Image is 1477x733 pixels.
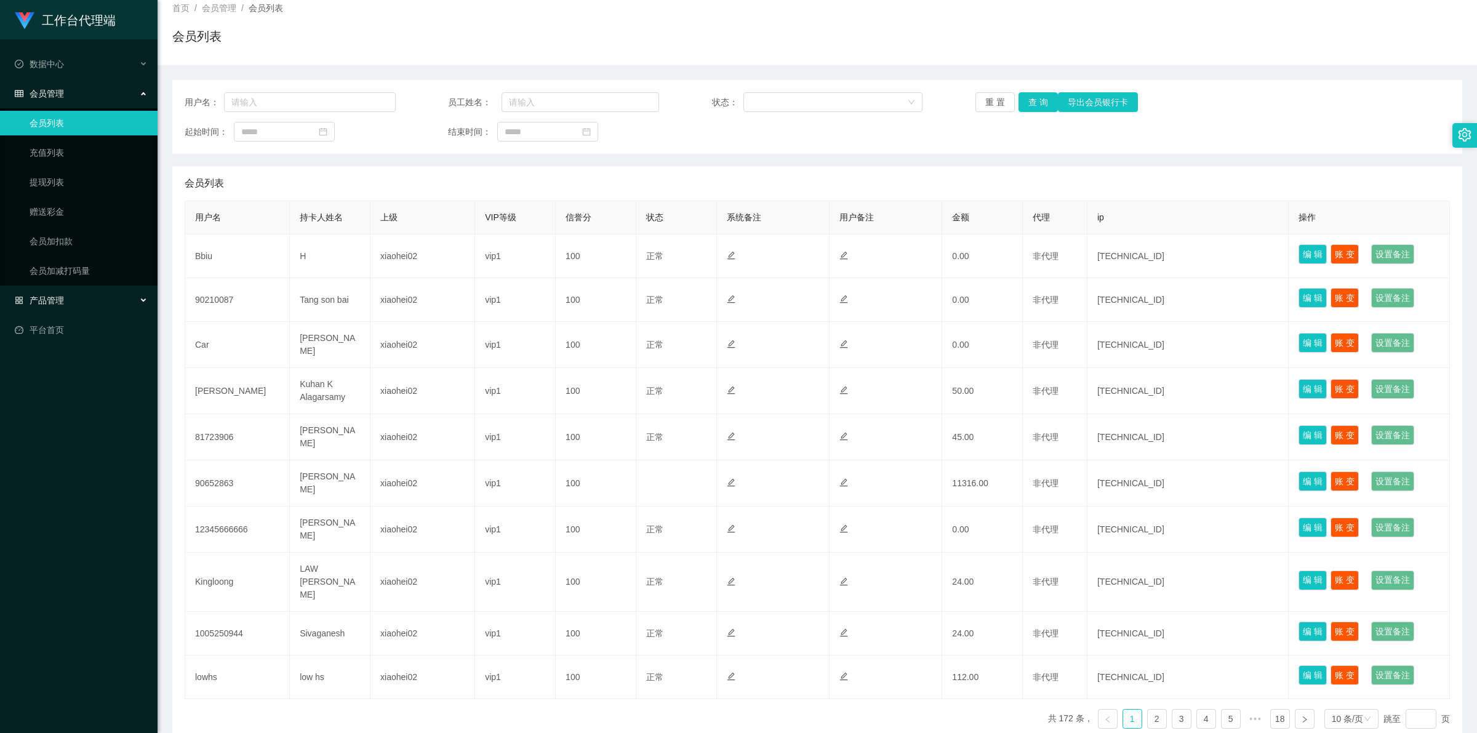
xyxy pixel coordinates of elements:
button: 设置备注 [1371,622,1414,641]
i: 图标: edit [727,672,735,681]
td: 24.00 [942,612,1023,655]
td: 100 [556,507,636,553]
td: [TECHNICAL_ID] [1087,655,1289,699]
td: vip1 [475,655,556,699]
span: VIP等级 [485,212,516,222]
button: 设置备注 [1371,244,1414,264]
td: Tang son bai [290,278,370,322]
span: 会员列表 [249,3,283,13]
span: 状态： [712,96,743,109]
i: 图标: right [1301,716,1308,723]
a: 图标: dashboard平台首页 [15,318,148,342]
td: 45.00 [942,414,1023,460]
td: [TECHNICAL_ID] [1087,368,1289,414]
span: 用户备注 [839,212,874,222]
td: 50.00 [942,368,1023,414]
i: 图标: down [1364,715,1371,724]
td: 0.00 [942,322,1023,368]
span: 正常 [646,251,663,261]
span: 非代理 [1033,577,1059,587]
span: 员工姓名： [448,96,502,109]
button: 编 辑 [1299,622,1327,641]
td: 112.00 [942,655,1023,699]
i: 图标: edit [839,577,848,586]
i: 图标: edit [839,478,848,487]
button: 编 辑 [1299,288,1327,308]
a: 5 [1222,710,1240,728]
span: 系统备注 [727,212,761,222]
img: logo.9652507e.png [15,12,34,30]
span: 非代理 [1033,386,1059,396]
button: 编 辑 [1299,379,1327,399]
li: 1 [1123,709,1142,729]
span: ••• [1246,709,1265,729]
button: 设置备注 [1371,333,1414,353]
button: 导出会员银行卡 [1058,92,1138,112]
i: 图标: edit [727,524,735,533]
span: 非代理 [1033,628,1059,638]
td: Car [185,322,290,368]
td: 90652863 [185,460,290,507]
button: 设置备注 [1371,571,1414,590]
td: 100 [556,414,636,460]
td: xiaohei02 [370,655,475,699]
span: 起始时间： [185,126,234,138]
button: 编 辑 [1299,471,1327,491]
li: 4 [1196,709,1216,729]
td: 100 [556,234,636,278]
i: 图标: edit [727,386,735,395]
span: 正常 [646,577,663,587]
span: 正常 [646,432,663,442]
span: 状态 [646,212,663,222]
td: [TECHNICAL_ID] [1087,612,1289,655]
span: 正常 [646,295,663,305]
button: 编 辑 [1299,518,1327,537]
td: H [290,234,370,278]
li: 18 [1270,709,1290,729]
span: 非代理 [1033,432,1059,442]
i: 图标: edit [839,524,848,533]
button: 设置备注 [1371,518,1414,537]
td: 12345666666 [185,507,290,553]
span: 非代理 [1033,295,1059,305]
span: 用户名： [185,96,224,109]
span: 金额 [952,212,969,222]
button: 账 变 [1331,622,1359,641]
td: [TECHNICAL_ID] [1087,414,1289,460]
i: 图标: edit [727,251,735,260]
span: 非代理 [1033,672,1059,682]
span: 正常 [646,386,663,396]
td: Kingloong [185,553,290,612]
td: vip1 [475,507,556,553]
li: 共 172 条， [1048,709,1093,729]
i: 图标: table [15,89,23,98]
li: 2 [1147,709,1167,729]
i: 图标: edit [727,577,735,586]
li: 5 [1221,709,1241,729]
button: 编 辑 [1299,665,1327,685]
span: 会员管理 [202,3,236,13]
i: 图标: edit [839,628,848,637]
span: 操作 [1299,212,1316,222]
td: Sivaganesh [290,612,370,655]
span: / [241,3,244,13]
div: 跳至 页 [1383,709,1450,729]
td: [PERSON_NAME] [290,414,370,460]
td: [PERSON_NAME] [290,507,370,553]
td: 90210087 [185,278,290,322]
td: [PERSON_NAME] [290,460,370,507]
td: vip1 [475,553,556,612]
span: 正常 [646,524,663,534]
i: 图标: edit [839,251,848,260]
i: 图标: edit [839,295,848,303]
li: 3 [1172,709,1191,729]
td: 100 [556,553,636,612]
button: 设置备注 [1371,379,1414,399]
a: 充值列表 [30,140,148,165]
i: 图标: edit [839,340,848,348]
td: xiaohei02 [370,612,475,655]
button: 重 置 [975,92,1015,112]
button: 编 辑 [1299,571,1327,590]
td: xiaohei02 [370,234,475,278]
button: 账 变 [1331,518,1359,537]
